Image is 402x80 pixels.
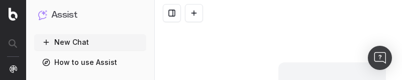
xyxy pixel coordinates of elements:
a: How to use Assist [34,54,146,70]
div: Open Intercom Messenger [368,46,392,70]
img: Assist [38,10,47,20]
h1: Assist [51,8,77,22]
button: Assist [38,8,142,22]
img: Botify logo [9,8,18,21]
button: New Chat [34,34,146,50]
img: Analytics [9,65,17,73]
